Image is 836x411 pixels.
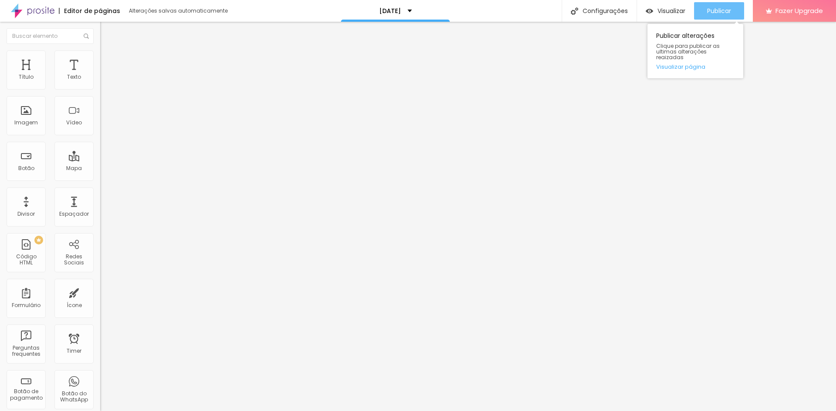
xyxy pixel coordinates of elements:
[647,24,743,78] div: Publicar alterações
[9,345,43,358] div: Perguntas frequentes
[571,7,578,15] img: Icone
[657,7,685,14] span: Visualizar
[100,22,836,411] iframe: Editor
[775,7,823,14] span: Fazer Upgrade
[59,8,120,14] div: Editor de páginas
[7,28,94,44] input: Buscar elemento
[67,302,82,308] div: Ícone
[12,302,40,308] div: Formulário
[57,254,91,266] div: Redes Sociais
[637,2,694,20] button: Visualizar
[66,165,82,171] div: Mapa
[707,7,731,14] span: Publicar
[18,165,34,171] div: Botão
[14,120,38,126] div: Imagem
[66,120,82,126] div: Vídeo
[694,2,744,20] button: Publicar
[67,74,81,80] div: Texto
[646,7,653,15] img: view-1.svg
[9,254,43,266] div: Código HTML
[59,211,89,217] div: Espaçador
[9,388,43,401] div: Botão de pagamento
[17,211,35,217] div: Divisor
[656,64,735,70] a: Visualizar página
[656,43,735,60] span: Clique para publicar as ultimas alterações reaizadas
[67,348,81,354] div: Timer
[84,33,89,39] img: Icone
[57,391,91,403] div: Botão do WhatsApp
[129,8,229,13] div: Alterações salvas automaticamente
[379,8,401,14] p: [DATE]
[19,74,34,80] div: Título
